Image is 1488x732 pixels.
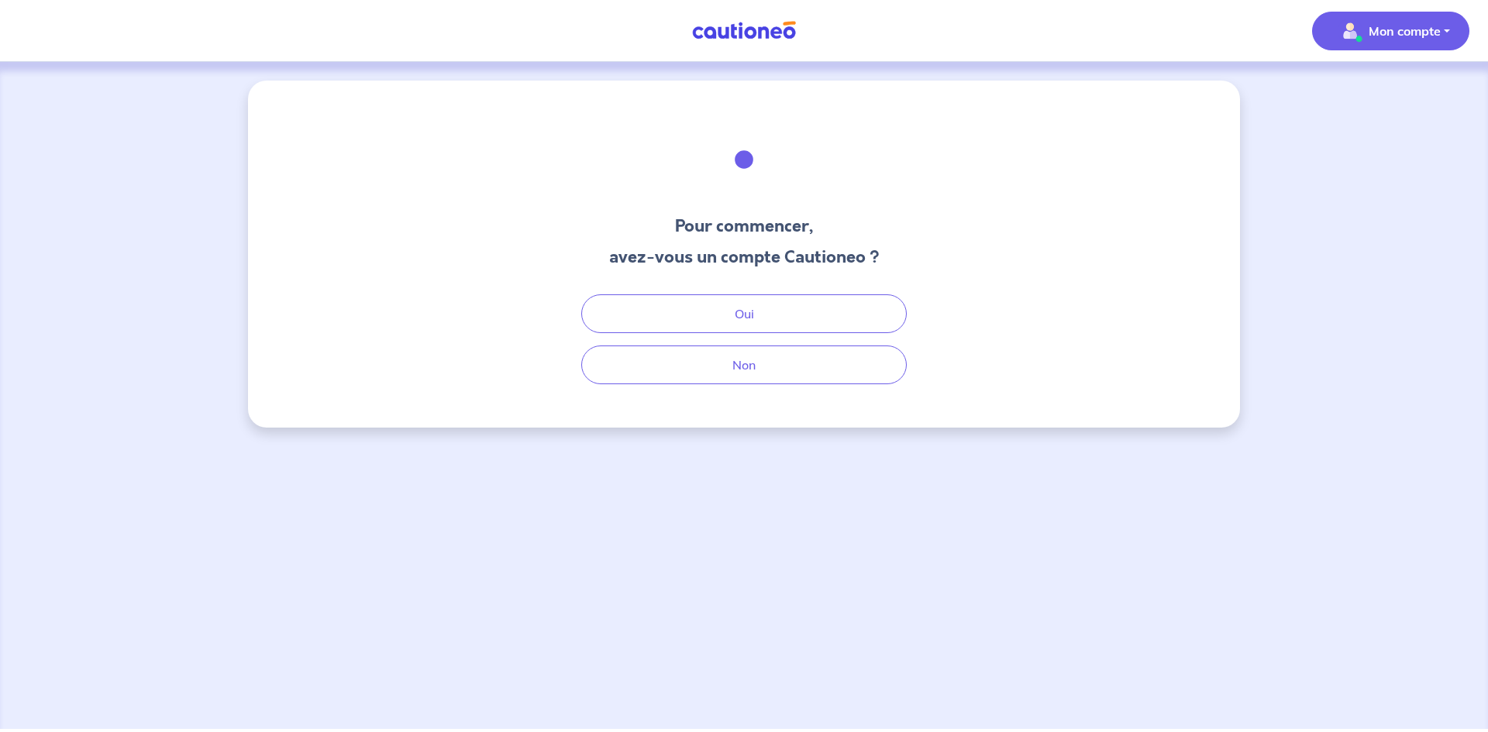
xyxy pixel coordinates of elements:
button: Non [581,345,907,384]
img: Cautioneo [686,21,802,40]
h3: Pour commencer, [609,214,880,239]
button: illu_account_valid_menu.svgMon compte [1312,12,1469,50]
img: illu_welcome.svg [702,118,786,201]
p: Mon compte [1369,22,1441,40]
h3: avez-vous un compte Cautioneo ? [609,245,880,270]
img: illu_account_valid_menu.svg [1338,19,1362,43]
button: Oui [581,294,907,333]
